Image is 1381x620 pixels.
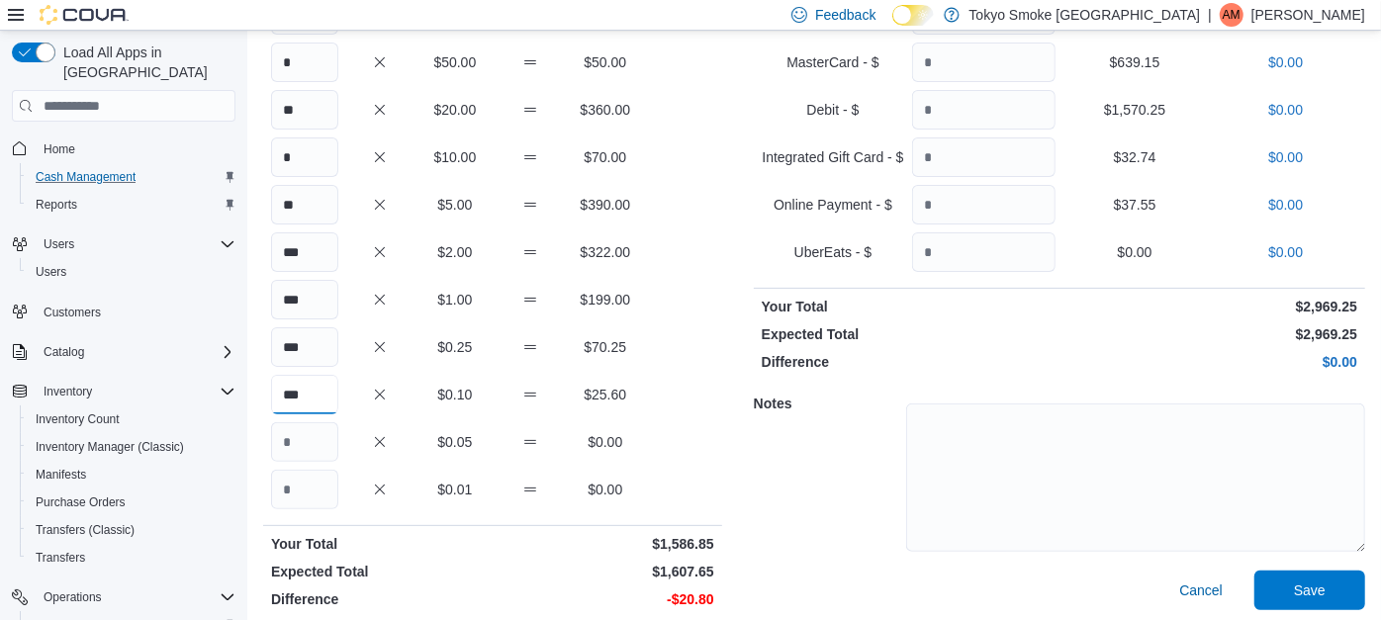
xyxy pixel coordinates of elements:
[969,3,1201,27] p: Tokyo Smoke [GEOGRAPHIC_DATA]
[1214,147,1357,167] p: $0.00
[28,193,85,217] a: Reports
[271,422,338,462] input: Quantity
[44,141,75,157] span: Home
[762,352,1056,372] p: Difference
[28,546,235,570] span: Transfers
[36,494,126,510] span: Purchase Orders
[44,589,102,605] span: Operations
[1063,100,1207,120] p: $1,570.25
[20,191,243,219] button: Reports
[271,43,338,82] input: Quantity
[20,488,243,516] button: Purchase Orders
[1214,100,1357,120] p: $0.00
[912,137,1056,177] input: Quantity
[4,378,243,405] button: Inventory
[36,232,82,256] button: Users
[762,195,905,215] p: Online Payment - $
[421,432,489,452] p: $0.05
[1063,324,1357,344] p: $2,969.25
[20,433,243,461] button: Inventory Manager (Classic)
[421,52,489,72] p: $50.00
[762,297,1056,316] p: Your Total
[44,305,101,320] span: Customers
[1220,3,1243,27] div: Alex Main
[572,100,639,120] p: $360.00
[36,135,235,160] span: Home
[271,232,338,272] input: Quantity
[572,385,639,404] p: $25.60
[912,185,1056,224] input: Quantity
[1063,195,1207,215] p: $37.55
[421,195,489,215] p: $5.00
[497,562,714,581] p: $1,607.65
[572,242,639,262] p: $322.00
[1294,580,1326,600] span: Save
[40,5,129,25] img: Cova
[1063,147,1207,167] p: $32.74
[55,43,235,82] span: Load All Apps in [GEOGRAPHIC_DATA]
[892,26,893,27] span: Dark Mode
[271,137,338,177] input: Quantity
[20,258,243,286] button: Users
[572,480,639,499] p: $0.00
[28,518,142,542] a: Transfers (Classic)
[28,490,235,514] span: Purchase Orders
[36,169,136,185] span: Cash Management
[44,236,74,252] span: Users
[1063,352,1357,372] p: $0.00
[762,52,905,72] p: MasterCard - $
[20,516,243,544] button: Transfers (Classic)
[36,340,235,364] span: Catalog
[1214,52,1357,72] p: $0.00
[421,385,489,404] p: $0.10
[28,165,143,189] a: Cash Management
[912,43,1056,82] input: Quantity
[497,589,714,609] p: -$20.80
[271,562,489,581] p: Expected Total
[421,100,489,120] p: $20.00
[4,298,243,326] button: Customers
[762,147,905,167] p: Integrated Gift Card - $
[28,435,235,459] span: Inventory Manager (Classic)
[28,518,235,542] span: Transfers (Classic)
[36,411,120,427] span: Inventory Count
[28,407,235,431] span: Inventory Count
[271,90,338,130] input: Quantity
[20,461,243,488] button: Manifests
[20,544,243,572] button: Transfers
[421,242,489,262] p: $2.00
[1214,195,1357,215] p: $0.00
[36,585,110,609] button: Operations
[36,232,235,256] span: Users
[36,522,135,538] span: Transfers (Classic)
[1223,3,1241,27] span: AM
[36,300,235,324] span: Customers
[271,589,489,609] p: Difference
[20,405,243,433] button: Inventory Count
[762,242,905,262] p: UberEats - $
[1063,242,1207,262] p: $0.00
[36,380,235,403] span: Inventory
[28,193,235,217] span: Reports
[572,290,639,310] p: $199.00
[36,264,66,280] span: Users
[1214,242,1357,262] p: $0.00
[28,463,235,487] span: Manifests
[572,337,639,357] p: $70.25
[28,546,93,570] a: Transfers
[28,463,94,487] a: Manifests
[1063,297,1357,316] p: $2,969.25
[28,165,235,189] span: Cash Management
[4,338,243,366] button: Catalog
[572,147,639,167] p: $70.00
[1254,571,1365,610] button: Save
[44,344,84,360] span: Catalog
[4,230,243,258] button: Users
[28,435,192,459] a: Inventory Manager (Classic)
[20,163,243,191] button: Cash Management
[1251,3,1365,27] p: [PERSON_NAME]
[572,52,639,72] p: $50.00
[271,185,338,224] input: Quantity
[762,324,1056,344] p: Expected Total
[36,197,77,213] span: Reports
